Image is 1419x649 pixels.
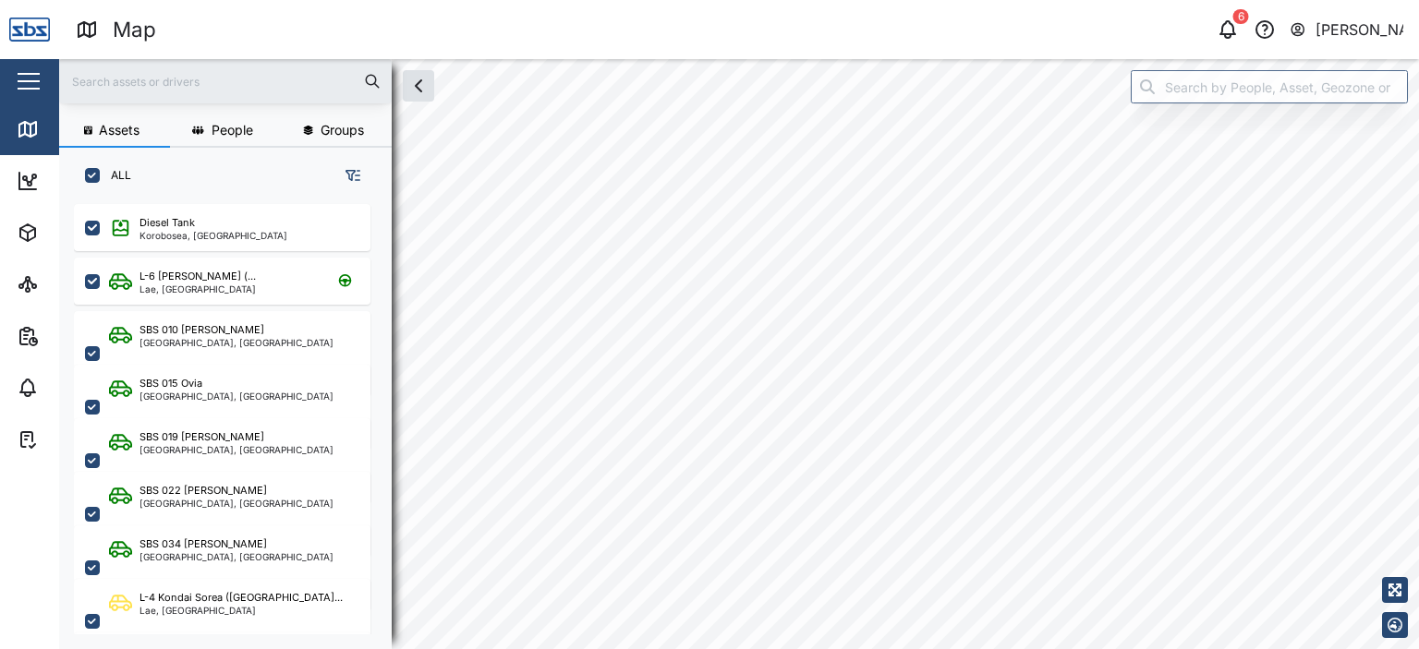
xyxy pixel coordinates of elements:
div: 6 [1233,9,1249,24]
input: Search assets or drivers [70,67,381,95]
div: [PERSON_NAME] [1316,18,1404,42]
div: Lae, [GEOGRAPHIC_DATA] [139,284,256,294]
div: SBS 019 [PERSON_NAME] [139,429,264,445]
div: [GEOGRAPHIC_DATA], [GEOGRAPHIC_DATA] [139,445,334,454]
label: ALL [100,168,131,183]
div: SBS 022 [PERSON_NAME] [139,483,267,499]
div: Dashboard [48,171,131,191]
div: Map [113,14,156,46]
div: Korobosea, [GEOGRAPHIC_DATA] [139,231,287,240]
div: Sites [48,274,92,294]
div: Lae, [GEOGRAPHIC_DATA] [139,606,343,615]
span: Groups [321,124,364,137]
div: [GEOGRAPHIC_DATA], [GEOGRAPHIC_DATA] [139,552,334,561]
div: [GEOGRAPHIC_DATA], [GEOGRAPHIC_DATA] [139,338,334,347]
img: Main Logo [9,9,50,50]
div: grid [74,198,391,634]
div: Alarms [48,378,105,398]
span: Assets [99,124,139,137]
div: [GEOGRAPHIC_DATA], [GEOGRAPHIC_DATA] [139,499,334,508]
div: Map [48,119,90,139]
div: [GEOGRAPHIC_DATA], [GEOGRAPHIC_DATA] [139,391,334,401]
input: Search by People, Asset, Geozone or Place [1131,70,1408,103]
div: Assets [48,222,105,243]
div: SBS 010 [PERSON_NAME] [139,322,264,338]
div: Reports [48,326,111,346]
div: SBS 034 [PERSON_NAME] [139,536,267,552]
div: SBS 015 Ovia [139,376,202,391]
div: Tasks [48,429,99,450]
button: [PERSON_NAME] [1289,17,1404,42]
div: L-4 Kondai Sorea ([GEOGRAPHIC_DATA]... [139,590,343,606]
div: Diesel Tank [139,215,195,231]
canvas: Map [59,59,1419,649]
span: People [212,124,253,137]
div: L-6 [PERSON_NAME] (... [139,269,256,284]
